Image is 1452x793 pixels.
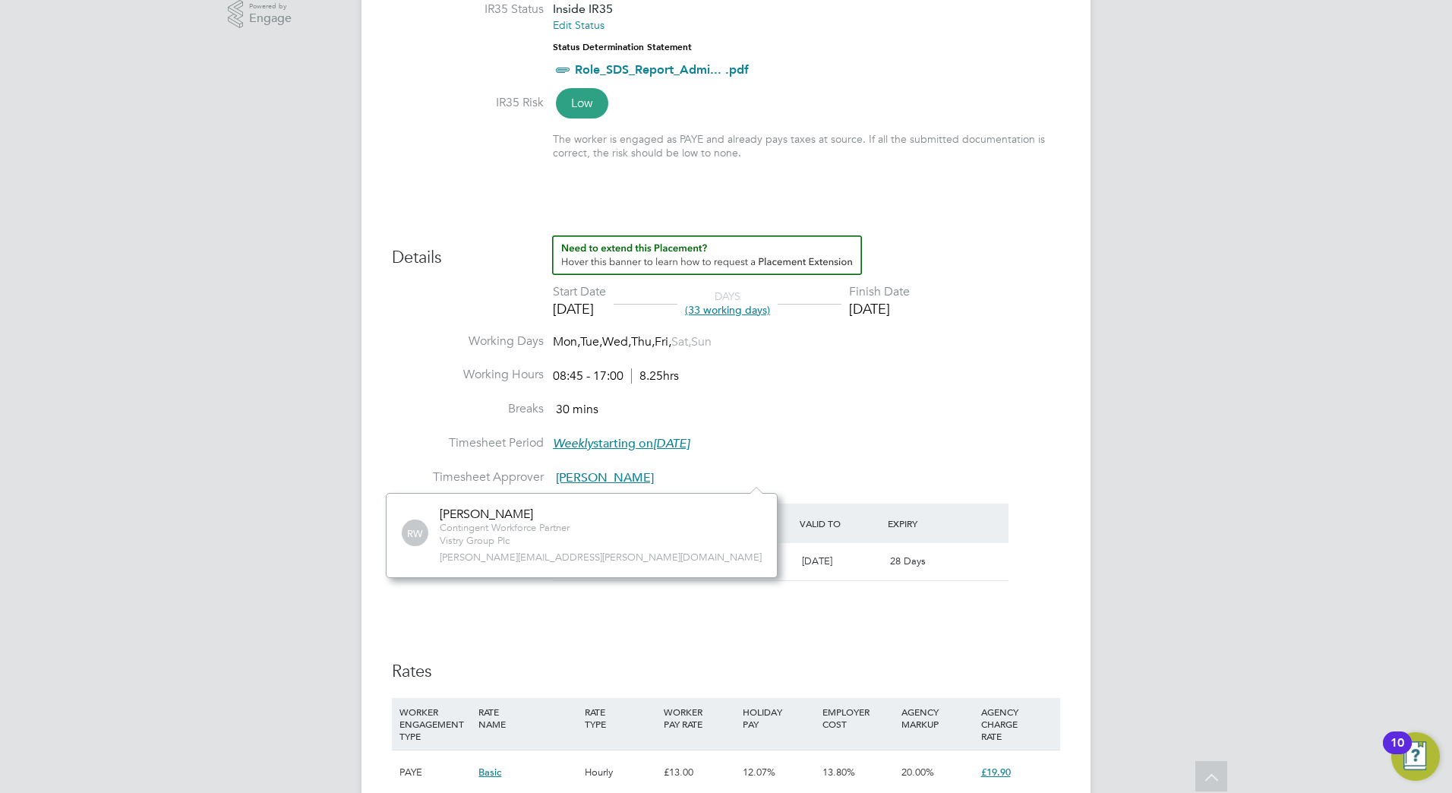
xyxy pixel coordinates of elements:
label: Breaks [392,401,544,417]
a: Role_SDS_Report_Admi... .pdf [575,62,749,77]
div: HOLIDAY PAY [739,698,818,738]
div: [PERSON_NAME] [440,507,570,523]
span: Low [556,88,608,118]
span: [DATE] [802,554,832,567]
div: DAYS [677,289,778,317]
div: Valid To [796,510,885,537]
span: RW [402,520,428,547]
span: 20.00% [901,766,934,779]
label: Timesheet Period [392,435,544,451]
em: [DATE] [653,436,690,451]
div: AGENCY MARKUP [898,698,977,738]
div: Finish Date [849,284,910,300]
span: 8.25hrs [631,368,679,384]
span: 13.80% [822,766,855,779]
div: [DATE] [849,300,910,318]
em: Weekly [553,436,593,451]
div: WORKER ENGAGEMENT TYPE [396,698,475,750]
span: Tue, [580,334,602,349]
span: £19.90 [981,766,1011,779]
span: Engage [249,12,292,25]
button: Open Resource Center, 10 new notifications [1391,732,1440,781]
span: Inside IR35 [553,2,613,16]
span: starting on [553,436,690,451]
div: RATE NAME [475,698,580,738]
span: Sun [691,334,712,349]
div: Start Date [553,284,606,300]
span: Vistry Group Plc [440,535,570,548]
div: [DATE] [553,300,606,318]
div: EMPLOYER COST [819,698,898,738]
label: Working Hours [392,367,544,383]
span: Thu, [631,334,655,349]
span: [PERSON_NAME] [556,470,654,485]
a: Edit Status [553,18,604,32]
div: 10 [1390,743,1404,763]
span: Fri, [655,334,671,349]
button: How to extend a Placement? [552,235,862,275]
span: Sat, [671,334,691,349]
label: IR35 Status [392,2,544,17]
span: Mon, [553,334,580,349]
strong: Status Determination Statement [553,42,692,52]
label: IR35 Risk [392,95,544,111]
div: The worker is engaged as PAYE and already pays taxes at source. If all the submitted documentatio... [553,132,1060,160]
div: AGENCY CHARGE RATE [977,698,1056,750]
span: 28 Days [890,554,926,567]
div: Expiry [884,510,973,537]
label: Working Days [392,333,544,349]
h3: Details [392,235,1060,269]
span: 12.07% [743,766,775,779]
span: 30 mins [556,402,598,417]
span: Basic [478,766,501,779]
div: RATE TYPE [581,698,660,738]
span: (33 working days) [685,303,770,317]
label: Timesheet Approver [392,469,544,485]
span: Wed, [602,334,631,349]
span: [PERSON_NAME][EMAIL_ADDRESS][PERSON_NAME][DOMAIN_NAME] [440,551,762,564]
div: 08:45 - 17:00 [553,368,679,384]
div: WORKER PAY RATE [660,698,739,738]
h3: Rates [392,661,1060,683]
span: Contingent Workforce Partner [440,522,570,535]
